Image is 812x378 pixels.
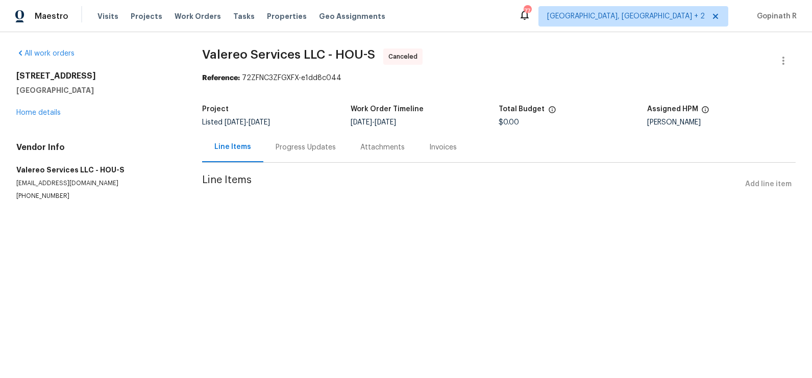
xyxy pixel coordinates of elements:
h5: Valereo Services LLC - HOU-S [16,165,178,175]
span: Visits [97,11,118,21]
span: Geo Assignments [319,11,385,21]
span: Properties [267,11,307,21]
span: - [351,119,396,126]
a: Home details [16,109,61,116]
div: Progress Updates [276,142,336,153]
b: Reference: [202,74,240,82]
span: - [225,119,270,126]
div: 72ZFNC3ZFGXFX-e1dd8c044 [202,73,796,83]
div: Invoices [429,142,457,153]
h5: Project [202,106,229,113]
p: [PHONE_NUMBER] [16,192,178,200]
span: [DATE] [375,119,396,126]
span: [DATE] [249,119,270,126]
span: Gopinath R [753,11,797,21]
span: Listed [202,119,270,126]
h5: Work Order Timeline [351,106,424,113]
span: Valereo Services LLC - HOU-S [202,48,375,61]
span: Canceled [388,52,422,62]
span: [GEOGRAPHIC_DATA], [GEOGRAPHIC_DATA] + 2 [547,11,705,21]
h5: Assigned HPM [647,106,698,113]
span: $0.00 [499,119,520,126]
span: The total cost of line items that have been proposed by Opendoor. This sum includes line items th... [548,106,556,119]
span: Tasks [233,13,255,20]
div: 77 [524,6,531,16]
div: Line Items [214,142,251,152]
p: [EMAIL_ADDRESS][DOMAIN_NAME] [16,179,178,188]
span: Work Orders [175,11,221,21]
a: All work orders [16,50,75,57]
h5: [GEOGRAPHIC_DATA] [16,85,178,95]
span: [DATE] [225,119,246,126]
h5: Total Budget [499,106,545,113]
h2: [STREET_ADDRESS] [16,71,178,81]
h4: Vendor Info [16,142,178,153]
div: Attachments [360,142,405,153]
span: Projects [131,11,162,21]
span: The hpm assigned to this work order. [701,106,709,119]
span: Line Items [202,175,741,194]
div: [PERSON_NAME] [647,119,796,126]
span: Maestro [35,11,68,21]
span: [DATE] [351,119,372,126]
